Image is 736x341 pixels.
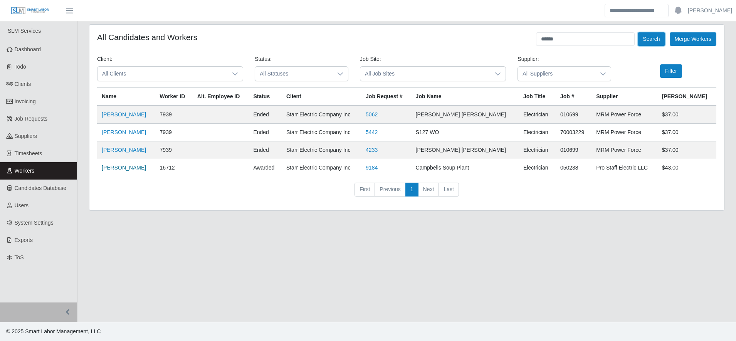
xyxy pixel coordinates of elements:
a: [PERSON_NAME] [102,111,146,118]
a: 4233 [366,147,378,153]
td: ended [249,124,282,141]
td: $37.00 [657,141,716,159]
span: Users [15,202,29,208]
a: [PERSON_NAME] [102,129,146,135]
td: 050238 [556,159,591,177]
label: Status: [255,55,272,63]
td: [PERSON_NAME] [PERSON_NAME] [411,106,519,124]
th: Client [282,88,361,106]
td: ended [249,106,282,124]
th: Job Request # [361,88,411,106]
span: All Clients [97,67,227,81]
td: Starr Electric Company Inc [282,124,361,141]
td: 16712 [155,159,193,177]
td: 7939 [155,141,193,159]
span: Exports [15,237,33,243]
span: Dashboard [15,46,41,52]
td: awarded [249,159,282,177]
span: Clients [15,81,31,87]
span: Invoicing [15,98,36,104]
span: © 2025 Smart Labor Management, LLC [6,328,101,334]
td: $37.00 [657,124,716,141]
a: 9184 [366,165,378,171]
td: Pro Staff Electric LLC [591,159,657,177]
span: ToS [15,254,24,260]
td: 7939 [155,106,193,124]
td: Electrician [519,141,556,159]
td: 010699 [556,106,591,124]
input: Search [605,4,669,17]
td: Electrician [519,159,556,177]
span: All Suppliers [518,67,595,81]
th: Job Name [411,88,519,106]
a: 1 [405,183,418,197]
a: [PERSON_NAME] [688,7,732,15]
th: Worker ID [155,88,193,106]
span: Todo [15,64,26,70]
nav: pagination [97,183,716,203]
th: Job # [556,88,591,106]
a: 5442 [366,129,378,135]
img: SLM Logo [11,7,49,15]
span: SLM Services [8,28,41,34]
td: $37.00 [657,106,716,124]
td: Electrician [519,106,556,124]
td: MRM Power Force [591,124,657,141]
td: 70003229 [556,124,591,141]
td: Campbells Soup Plant [411,159,519,177]
th: Name [97,88,155,106]
label: Client: [97,55,113,63]
a: 5062 [366,111,378,118]
span: Workers [15,168,35,174]
button: Search [638,32,665,46]
button: Filter [660,64,682,78]
td: 7939 [155,124,193,141]
td: ended [249,141,282,159]
td: $43.00 [657,159,716,177]
h4: All Candidates and Workers [97,32,197,42]
td: Electrician [519,124,556,141]
th: Job Title [519,88,556,106]
th: [PERSON_NAME] [657,88,716,106]
td: Starr Electric Company Inc [282,141,361,159]
td: MRM Power Force [591,141,657,159]
a: [PERSON_NAME] [102,147,146,153]
span: Candidates Database [15,185,67,191]
a: [PERSON_NAME] [102,165,146,171]
span: Job Requests [15,116,48,122]
th: Alt. Employee ID [193,88,249,106]
th: Supplier [591,88,657,106]
td: Starr Electric Company Inc [282,106,361,124]
button: Merge Workers [670,32,716,46]
td: [PERSON_NAME] [PERSON_NAME] [411,141,519,159]
label: Job Site: [360,55,381,63]
span: All Statuses [255,67,333,81]
td: MRM Power Force [591,106,657,124]
label: Supplier: [518,55,539,63]
span: All Job Sites [360,67,490,81]
td: Starr Electric Company Inc [282,159,361,177]
span: Timesheets [15,150,42,156]
span: System Settings [15,220,54,226]
td: S127 WO [411,124,519,141]
th: Status [249,88,282,106]
span: Suppliers [15,133,37,139]
td: 010699 [556,141,591,159]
